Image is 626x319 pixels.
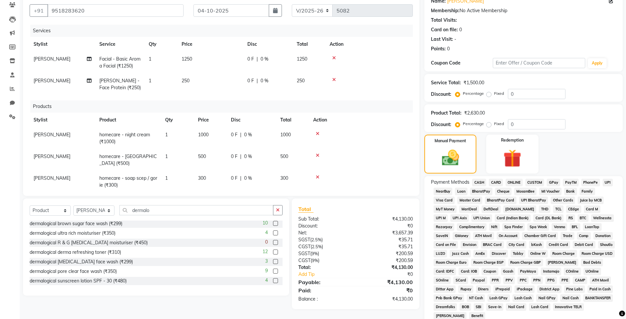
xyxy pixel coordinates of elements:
[293,278,356,286] div: Payable:
[450,250,471,257] span: Jazz Cash
[30,230,115,237] div: dermalogical ultra rich moisturiser (₹350)
[293,286,356,294] div: Paid:
[553,205,563,213] span: TCL
[473,250,487,257] span: AmEx
[231,175,238,182] span: 0 F
[312,237,321,242] span: 2.5%
[434,241,458,249] span: Card on File
[437,148,465,168] img: _cash.svg
[431,7,616,14] div: No Active Membership
[453,277,468,284] span: SCard
[501,268,515,275] span: Gcash
[356,250,418,257] div: ₹200.59
[511,250,525,257] span: Tabby
[280,153,288,159] span: 500
[564,268,581,275] span: COnline
[463,91,484,96] label: Percentage
[517,277,529,284] span: PPC
[471,214,492,222] span: UPI Union
[145,37,178,52] th: Qty
[570,223,580,231] span: BFL
[489,223,500,231] span: Nift
[459,205,479,213] span: MariDeal
[434,277,451,284] span: SOnline
[312,258,318,263] span: 9%
[529,303,550,311] span: Lash Card
[247,56,254,63] span: 0 F
[578,197,604,204] span: Juice by MCB
[513,294,534,302] span: Lash Cash
[293,236,356,243] div: ( )
[165,132,168,138] span: 1
[588,285,613,293] span: Paid in Cash
[312,244,322,249] span: 2.5%
[514,188,537,195] span: MosamBee
[243,37,293,52] th: Disc
[578,214,588,222] span: BTC
[261,56,268,63] span: 0 %
[566,205,581,213] span: CEdge
[240,153,241,160] span: |
[581,259,603,266] span: Bad Debts
[149,56,151,62] span: 1
[293,37,326,52] th: Total
[356,296,418,303] div: ₹4,130.00
[474,303,484,311] span: SBI
[293,296,356,303] div: Balance :
[30,113,95,127] th: Stylist
[99,78,141,91] span: [PERSON_NAME] - Face Protein (₹250)
[533,214,563,222] span: Card (DL Bank)
[99,56,140,69] span: Facial - Basic Aroma Facial (₹1250)
[563,179,579,186] span: PayTM
[573,241,595,249] span: Debit Card
[298,206,313,213] span: Total
[485,197,516,204] span: BharatPay Card
[34,153,70,159] span: [PERSON_NAME]
[482,268,498,275] span: Coupon
[434,285,456,293] span: Dittor App
[431,110,462,117] div: Product Total:
[257,77,258,84] span: |
[297,78,305,84] span: 250
[178,37,243,52] th: Price
[298,237,310,243] span: SGST
[434,268,456,275] span: Card: IDFC
[494,121,504,127] label: Fixed
[577,232,591,240] span: Comp
[240,131,241,138] span: |
[490,277,501,284] span: PPR
[493,285,512,293] span: iPrepaid
[99,175,157,188] span: homecare - soap scep / gorie (₹300)
[326,37,413,52] th: Action
[584,268,601,275] span: UOnline
[560,277,570,284] span: PPE
[434,303,457,311] span: Dreamfolks
[265,229,268,236] span: 4
[297,56,307,62] span: 1250
[459,26,462,33] div: 0
[261,77,268,84] span: 0 %
[525,179,544,186] span: CUSTOM
[257,56,258,63] span: |
[161,113,194,127] th: Qty
[529,241,544,249] span: bKash
[603,179,613,186] span: UPI
[490,250,508,257] span: Discover
[486,303,504,311] span: Save-In
[198,153,206,159] span: 500
[95,113,161,127] th: Product
[489,179,503,186] span: CARD
[431,60,493,66] div: Coupon Code
[95,37,145,52] th: Service
[498,147,527,170] img: _gift.svg
[356,223,418,229] div: ₹0
[293,264,356,271] div: Total:
[591,214,614,222] span: Wellnessta
[566,214,575,222] span: RS
[501,137,524,143] label: Redemption
[293,271,366,278] a: Add Tip
[539,188,562,195] span: MI Voucher
[580,188,595,195] span: Family
[434,205,457,213] span: MyT Money
[434,188,452,195] span: NearBuy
